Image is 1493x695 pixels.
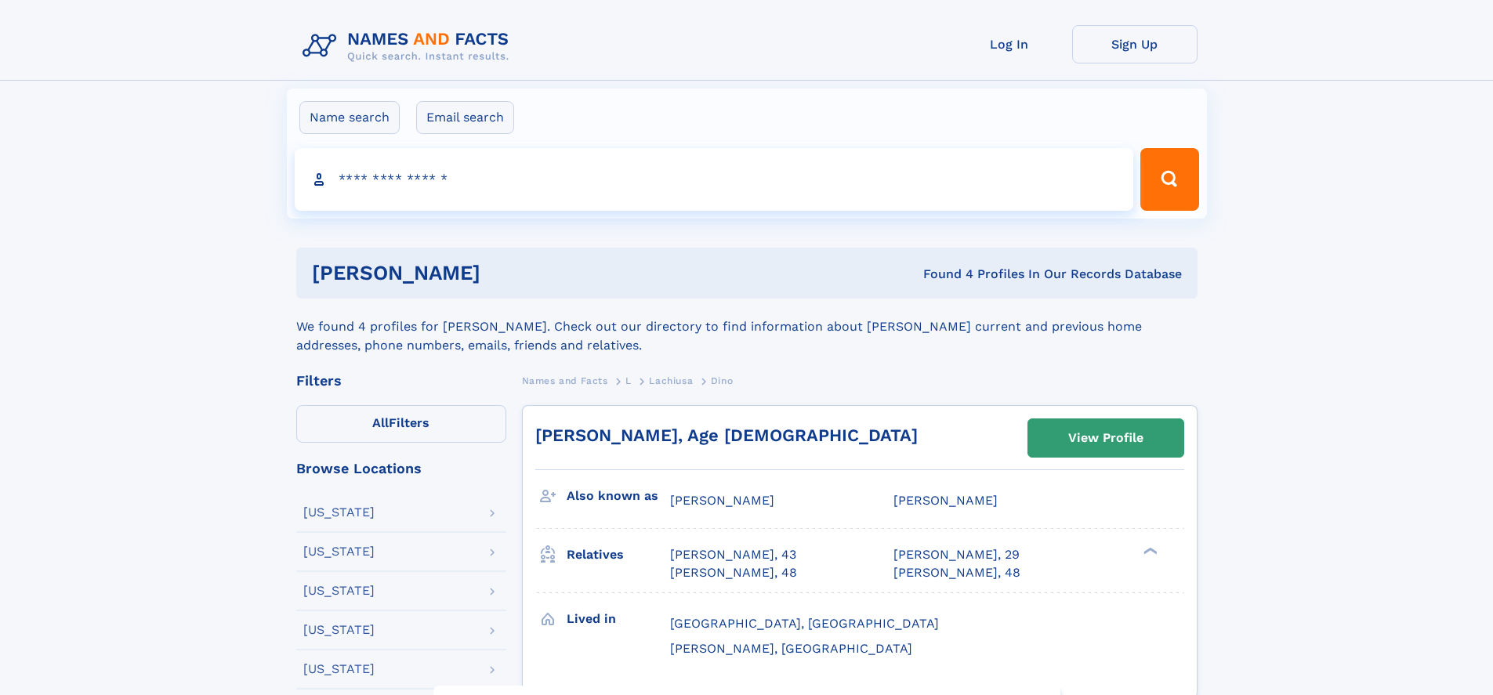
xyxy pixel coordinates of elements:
[947,25,1072,63] a: Log In
[1140,148,1198,211] button: Search Button
[299,101,400,134] label: Name search
[1068,420,1143,456] div: View Profile
[625,371,632,390] a: L
[711,375,733,386] span: Dino
[1028,419,1183,457] a: View Profile
[670,564,797,581] a: [PERSON_NAME], 48
[303,506,375,519] div: [US_STATE]
[535,425,918,445] a: [PERSON_NAME], Age [DEMOGRAPHIC_DATA]
[303,663,375,675] div: [US_STATE]
[295,148,1134,211] input: search input
[303,585,375,597] div: [US_STATE]
[312,263,702,283] h1: [PERSON_NAME]
[701,266,1182,283] div: Found 4 Profiles In Our Records Database
[893,493,998,508] span: [PERSON_NAME]
[567,606,670,632] h3: Lived in
[303,624,375,636] div: [US_STATE]
[670,493,774,508] span: [PERSON_NAME]
[303,545,375,558] div: [US_STATE]
[296,405,506,443] label: Filters
[625,375,632,386] span: L
[649,375,693,386] span: Lachiusa
[893,546,1020,563] a: [PERSON_NAME], 29
[372,415,389,430] span: All
[567,541,670,568] h3: Relatives
[296,25,522,67] img: Logo Names and Facts
[670,546,796,563] a: [PERSON_NAME], 43
[296,374,506,388] div: Filters
[1072,25,1198,63] a: Sign Up
[670,616,939,631] span: [GEOGRAPHIC_DATA], [GEOGRAPHIC_DATA]
[567,483,670,509] h3: Also known as
[670,641,912,656] span: [PERSON_NAME], [GEOGRAPHIC_DATA]
[649,371,693,390] a: Lachiusa
[1140,546,1158,556] div: ❯
[893,564,1020,581] a: [PERSON_NAME], 48
[522,371,608,390] a: Names and Facts
[416,101,514,134] label: Email search
[296,299,1198,355] div: We found 4 profiles for [PERSON_NAME]. Check out our directory to find information about [PERSON_...
[296,462,506,476] div: Browse Locations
